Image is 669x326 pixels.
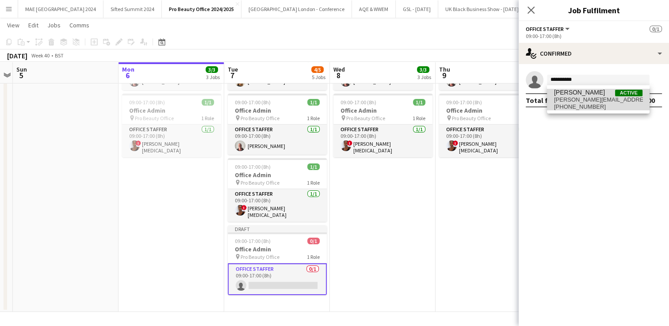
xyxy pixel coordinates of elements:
app-job-card: 09:00-17:00 (8h)1/1Office Admin Pro Beauty Office1 RoleOffice Staffer1/109:00-17:00 (8h)[PERSON_N... [228,94,327,155]
span: Week 40 [29,52,51,59]
div: 3 Jobs [206,74,220,80]
span: Tue [228,65,238,73]
button: MAE [GEOGRAPHIC_DATA] 2024 [18,0,103,18]
app-job-card: 09:00-17:00 (8h)1/1Office Admin Pro Beauty Office1 RoleOffice Staffer1/109:00-17:00 (8h)![PERSON_... [439,94,538,157]
span: 1/1 [307,163,320,170]
div: 5 Jobs [312,74,325,80]
span: 1/1 [413,99,425,106]
span: 9 [438,70,450,80]
button: Office Staffer [526,26,571,32]
div: Draft [228,225,327,232]
span: 1 Role [201,115,214,121]
span: 8 [332,70,345,80]
button: AQE & WWEM [352,0,396,18]
span: 6 [121,70,134,80]
button: [GEOGRAPHIC_DATA] London - Conference [241,0,352,18]
h3: Job Fulfilment [519,4,669,16]
span: Thu [439,65,450,73]
h3: Office Admin [228,171,327,179]
div: BST [55,52,64,59]
span: Comms [69,21,89,29]
span: Pro Beauty Office [241,254,279,260]
span: 1 Role [307,179,320,186]
span: 09:00-17:00 (8h) [235,163,271,170]
span: ! [347,140,352,146]
span: 1/1 [202,99,214,106]
div: 09:00-17:00 (8h) [526,33,662,39]
span: Mon [122,65,134,73]
span: 0/1 [650,26,662,32]
a: Comms [66,19,93,31]
span: View [7,21,19,29]
button: GSL - [DATE] [396,0,438,18]
h3: Office Admin [122,106,221,114]
span: Jobs [47,21,61,29]
a: Jobs [44,19,64,31]
span: Wed [333,65,345,73]
span: 5 [15,70,27,80]
span: 1 Role [413,115,425,121]
span: 3/3 [417,66,429,73]
span: ! [241,205,247,210]
div: Confirmed [519,43,669,64]
span: Jade Willis [554,89,605,96]
app-card-role: Office Staffer1/109:00-17:00 (8h)![PERSON_NAME][MEDICAL_DATA] [122,125,221,157]
app-card-role: Office Staffer1/109:00-17:00 (8h)![PERSON_NAME][MEDICAL_DATA] [439,125,538,157]
button: Sifted Summit 2024 [103,0,162,18]
span: ! [453,140,458,146]
span: 1 Role [307,254,320,260]
span: ! [136,140,141,146]
app-job-card: Draft09:00-17:00 (8h)0/1Office Admin Pro Beauty Office1 RoleOffice Staffer0/109:00-17:00 (8h) [228,225,327,295]
a: View [4,19,23,31]
span: 09:00-17:00 (8h) [235,99,271,106]
span: 4/5 [311,66,324,73]
h3: Office Admin [439,106,538,114]
span: Pro Beauty Office [241,179,279,186]
app-card-role: Office Staffer1/109:00-17:00 (8h)![PERSON_NAME][MEDICAL_DATA] [333,125,432,157]
span: 1/1 [307,99,320,106]
span: Office Staffer [526,26,564,32]
span: +7900494124 [554,103,642,110]
div: Total fee [526,96,556,105]
span: Pro Beauty Office [135,115,174,121]
span: 3/3 [206,66,218,73]
span: 09:00-17:00 (8h) [235,238,271,244]
button: UK Black Business Show - [DATE] - Excel [438,0,541,18]
div: [DATE] [7,51,27,60]
span: Pro Beauty Office [346,115,385,121]
app-card-role: Office Staffer1/109:00-17:00 (8h)![PERSON_NAME][MEDICAL_DATA] [228,189,327,222]
h3: Office Admin [228,106,327,114]
span: 09:00-17:00 (8h) [446,99,482,106]
span: 7 [226,70,238,80]
span: 0/1 [307,238,320,244]
app-card-role: Office Staffer0/109:00-17:00 (8h) [228,263,327,295]
span: 1 Role [518,115,531,121]
div: 3 Jobs [417,74,431,80]
span: willis.jade@gmail.com [554,96,642,103]
app-card-role: Office Staffer1/109:00-17:00 (8h)[PERSON_NAME] [228,125,327,155]
span: Pro Beauty Office [452,115,491,121]
span: Pro Beauty Office [241,115,279,121]
span: 1 Role [307,115,320,121]
button: Pro Beauty Office 2024/2025 [162,0,241,18]
span: 09:00-17:00 (8h) [340,99,376,106]
h3: Office Admin [228,245,327,253]
app-job-card: 09:00-17:00 (8h)1/1Office Admin Pro Beauty Office1 RoleOffice Staffer1/109:00-17:00 (8h)![PERSON_... [228,158,327,222]
span: Sun [16,65,27,73]
h3: Office Admin [333,106,432,114]
span: Edit [28,21,38,29]
span: Active [615,90,642,96]
a: Edit [25,19,42,31]
app-job-card: 09:00-17:00 (8h)1/1Office Admin Pro Beauty Office1 RoleOffice Staffer1/109:00-17:00 (8h)![PERSON_... [333,94,432,157]
span: 09:00-17:00 (8h) [129,99,165,106]
app-job-card: 09:00-17:00 (8h)1/1Office Admin Pro Beauty Office1 RoleOffice Staffer1/109:00-17:00 (8h)![PERSON_... [122,94,221,157]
